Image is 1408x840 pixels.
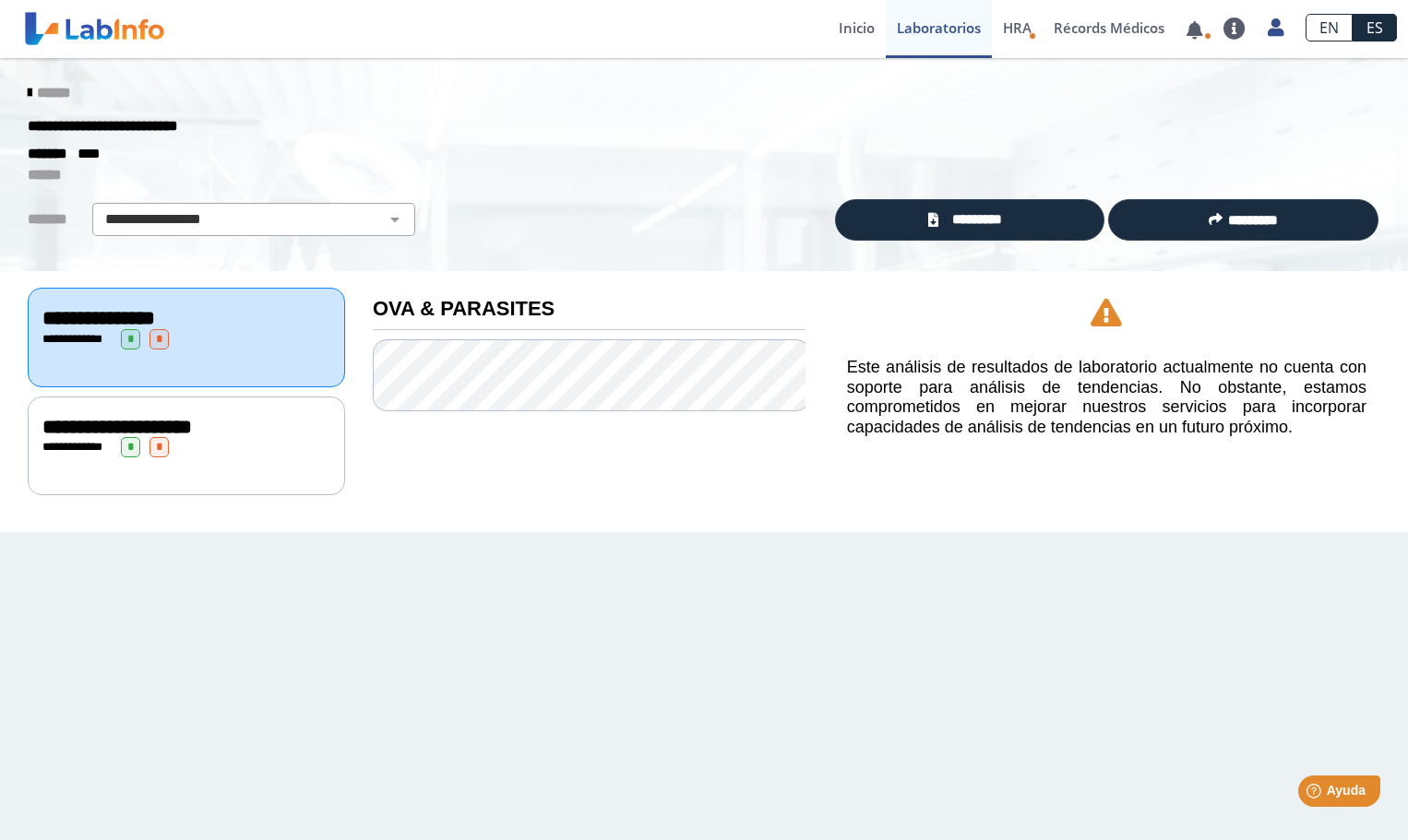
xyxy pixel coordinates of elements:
a: EN [1306,14,1353,41]
h5: Este análisis de resultados de laboratorio actualmente no cuenta con soporte para análisis de ten... [847,358,1366,437]
a: ES [1353,14,1397,41]
iframe: Help widget launcher [1244,768,1388,820]
span: HRA [1003,18,1032,37]
b: OVA & PARASITES [373,297,555,320]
